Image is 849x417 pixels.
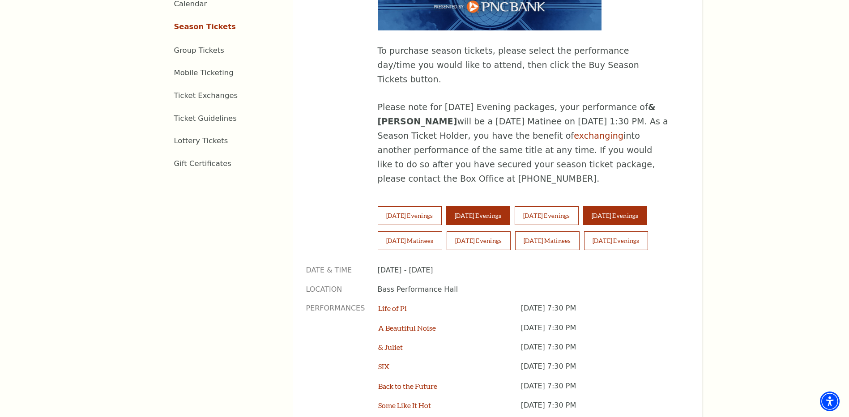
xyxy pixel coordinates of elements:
[521,323,675,342] p: [DATE] 7:30 PM
[378,382,437,390] a: Back to the Future
[584,231,648,250] button: [DATE] Evenings
[574,131,623,140] a: exchanging
[515,231,580,250] button: [DATE] Matinees
[521,342,675,362] p: [DATE] 7:30 PM
[174,91,238,100] a: Ticket Exchanges
[378,206,442,225] button: [DATE] Evenings
[378,231,442,250] button: [DATE] Matinees
[447,231,511,250] button: [DATE] Evenings
[378,304,407,312] a: Life of Pi
[378,362,389,370] a: SIX
[306,285,364,294] p: Location
[521,362,675,381] p: [DATE] 7:30 PM
[378,401,431,409] a: Some Like It Hot
[174,22,236,31] a: Season Tickets
[174,136,228,145] a: Lottery Tickets
[820,391,840,411] div: Accessibility Menu
[378,265,675,275] p: [DATE] - [DATE]
[378,343,403,351] a: & Juliet
[174,159,231,168] a: Gift Certificates
[378,100,669,186] p: Please note for [DATE] Evening packages, your performance of will be a [DATE] Matinee on [DATE] 1...
[378,285,675,294] p: Bass Performance Hall
[378,323,436,332] a: A Beautiful Noise
[521,381,675,400] p: [DATE] 7:30 PM
[174,68,234,77] a: Mobile Ticketing
[583,206,647,225] button: [DATE] Evenings
[174,114,237,123] a: Ticket Guidelines
[446,206,510,225] button: [DATE] Evenings
[174,46,224,55] a: Group Tickets
[378,44,669,87] p: To purchase season tickets, please select the performance day/time you would like to attend, then...
[515,206,579,225] button: [DATE] Evenings
[521,303,675,323] p: [DATE] 7:30 PM
[306,265,364,275] p: Date & Time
